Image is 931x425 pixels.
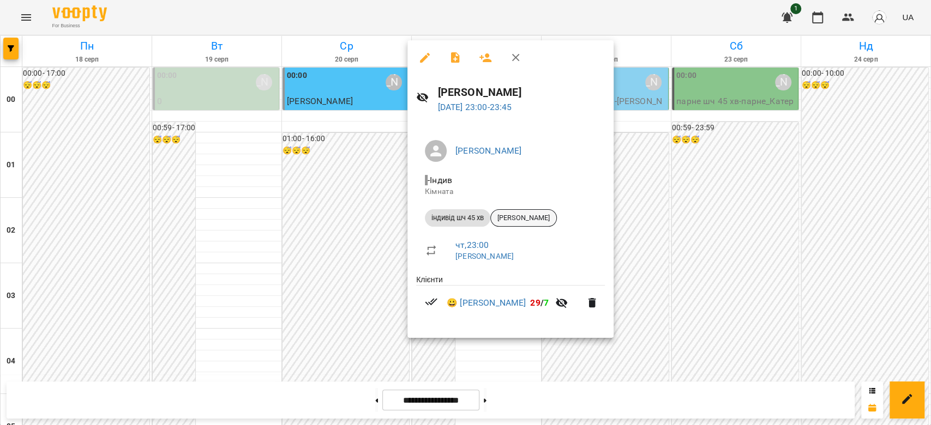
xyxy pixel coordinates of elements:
span: 29 [530,297,540,308]
span: індивід шч 45 хв [425,213,490,223]
a: [PERSON_NAME] [455,252,514,260]
a: [DATE] 23:00-23:45 [438,102,512,112]
div: [PERSON_NAME] [490,209,557,227]
ul: Клієнти [416,274,605,325]
span: [PERSON_NAME] [491,213,556,223]
svg: Візит сплачено [425,295,438,308]
b: / [530,297,549,308]
h6: [PERSON_NAME] [438,84,605,101]
span: 7 [544,297,549,308]
a: [PERSON_NAME] [455,145,521,156]
a: 😀 [PERSON_NAME] [447,296,526,309]
span: - Індив [425,175,454,185]
p: Кімната [425,186,596,197]
a: чт , 23:00 [455,240,489,250]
